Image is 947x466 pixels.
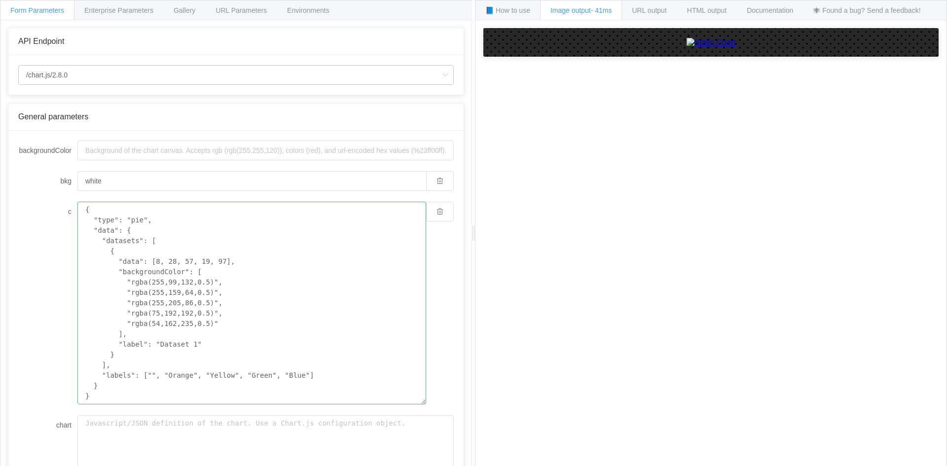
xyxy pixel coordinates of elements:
[18,415,77,435] label: chart
[18,202,77,221] label: c
[18,37,64,45] span: API Endpoint
[77,141,454,160] input: Background of the chart canvas. Accepts rgb (rgb(255,255,120)), colors (red), and url-encoded hex...
[591,6,612,14] span: - 41ms
[747,6,793,14] span: Documentation
[10,6,64,14] span: Form Parameters
[687,38,736,47] img: Static Chart
[687,6,727,14] span: HTML output
[550,6,612,14] span: Image output
[18,141,77,160] label: backgroundColor
[813,6,920,14] span: 🕷 Found a bug? Send a feedback!
[18,112,88,121] span: General parameters
[77,171,426,191] input: Background of the chart canvas. Accepts rgb (rgb(255,255,120)), colors (red), and url-encoded hex...
[84,6,153,14] span: Enterprise Parameters
[18,171,77,191] label: bkg
[18,65,454,85] input: Select
[287,6,329,14] span: Environments
[493,38,929,47] a: Static Chart
[216,6,267,14] span: URL Parameters
[485,6,530,14] span: 📘 How to use
[632,6,666,14] span: URL output
[174,6,195,14] span: Gallery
